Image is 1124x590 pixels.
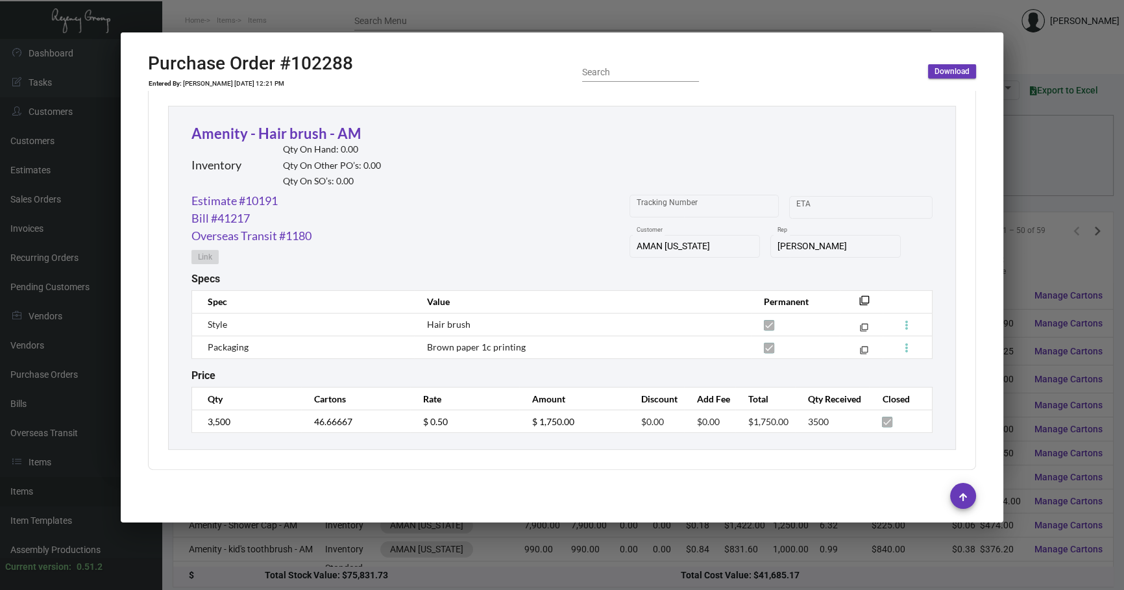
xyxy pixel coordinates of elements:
[192,290,414,313] th: Spec
[283,160,381,171] h2: Qty On Other PO’s: 0.00
[860,349,868,357] mat-icon: filter_none
[628,387,683,410] th: Discount
[77,560,103,574] div: 0.51.2
[191,210,250,227] a: Bill #41217
[410,387,519,410] th: Rate
[859,299,870,310] mat-icon: filter_none
[208,341,249,352] span: Packaging
[208,319,227,330] span: Style
[808,416,829,427] span: 3500
[414,290,751,313] th: Value
[182,80,285,88] td: [PERSON_NAME] [DATE] 12:21 PM
[191,273,220,285] h2: Specs
[860,326,868,334] mat-icon: filter_none
[192,387,301,410] th: Qty
[735,387,795,410] th: Total
[751,290,840,313] th: Permanent
[191,227,312,245] a: Overseas Transit #1180
[283,176,381,187] h2: Qty On SO’s: 0.00
[684,387,736,410] th: Add Fee
[191,250,219,264] button: Link
[869,387,932,410] th: Closed
[191,369,215,382] h2: Price
[935,66,970,77] span: Download
[198,252,212,263] span: Link
[191,125,361,142] a: Amenity - Hair brush - AM
[795,387,869,410] th: Qty Received
[796,202,837,212] input: Start date
[427,319,470,330] span: Hair brush
[148,53,353,75] h2: Purchase Order #102288
[848,202,910,212] input: End date
[148,80,182,88] td: Entered By:
[191,158,241,173] h2: Inventory
[5,560,71,574] div: Current version:
[697,416,720,427] span: $0.00
[191,192,278,210] a: Estimate #10191
[519,387,628,410] th: Amount
[748,416,788,427] span: $1,750.00
[301,387,410,410] th: Cartons
[427,341,526,352] span: Brown paper 1c printing
[641,416,664,427] span: $0.00
[928,64,976,79] button: Download
[283,144,381,155] h2: Qty On Hand: 0.00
